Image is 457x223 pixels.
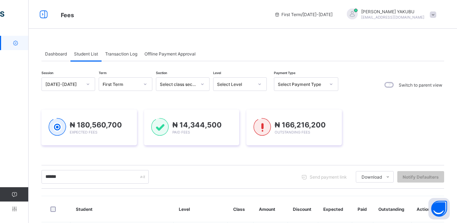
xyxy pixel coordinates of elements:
[254,118,271,136] img: outstanding-1.146d663e52f09953f639664a84e30106.svg
[275,130,310,134] span: Outstanding Fees
[173,196,228,222] th: Level
[310,174,347,180] span: Send payment link
[399,82,442,88] label: Switch to parent view
[74,51,98,57] span: Student List
[160,82,196,87] div: Select class section
[156,71,167,75] span: Section
[70,196,174,222] th: Student
[278,82,325,87] div: Select Payment Type
[362,174,382,180] span: Download
[217,82,254,87] div: Select Level
[274,71,295,75] span: Payment Type
[70,130,97,134] span: Expected Fees
[411,196,444,222] th: Actions
[228,196,254,222] th: Class
[151,118,169,136] img: paid-1.3eb1404cbcb1d3b736510a26bbfa3ccb.svg
[275,121,326,129] span: ₦ 166,216,200
[403,174,439,180] span: Notify Defaulters
[361,9,424,14] span: [PERSON_NAME] YAKUBU
[144,51,196,57] span: Offline Payment Approval
[103,82,139,87] div: First Term
[99,71,107,75] span: Term
[274,12,333,17] span: session/term information
[61,11,74,19] span: Fees
[213,71,221,75] span: Level
[41,71,53,75] span: Session
[373,196,411,222] th: Outstanding
[70,121,122,129] span: ₦ 180,560,700
[254,196,288,222] th: Amount
[45,82,82,87] div: [DATE]-[DATE]
[318,196,352,222] th: Expected
[361,15,424,19] span: [EMAIL_ADDRESS][DOMAIN_NAME]
[105,51,137,57] span: Transaction Log
[428,198,450,219] button: Open asap
[172,130,190,134] span: Paid Fees
[288,196,318,222] th: Discount
[45,51,67,57] span: Dashboard
[172,121,222,129] span: ₦ 14,344,500
[49,118,66,136] img: expected-1.03dd87d44185fb6c27cc9b2570c10499.svg
[352,196,373,222] th: Paid
[340,9,440,20] div: SARAHYAKUBU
